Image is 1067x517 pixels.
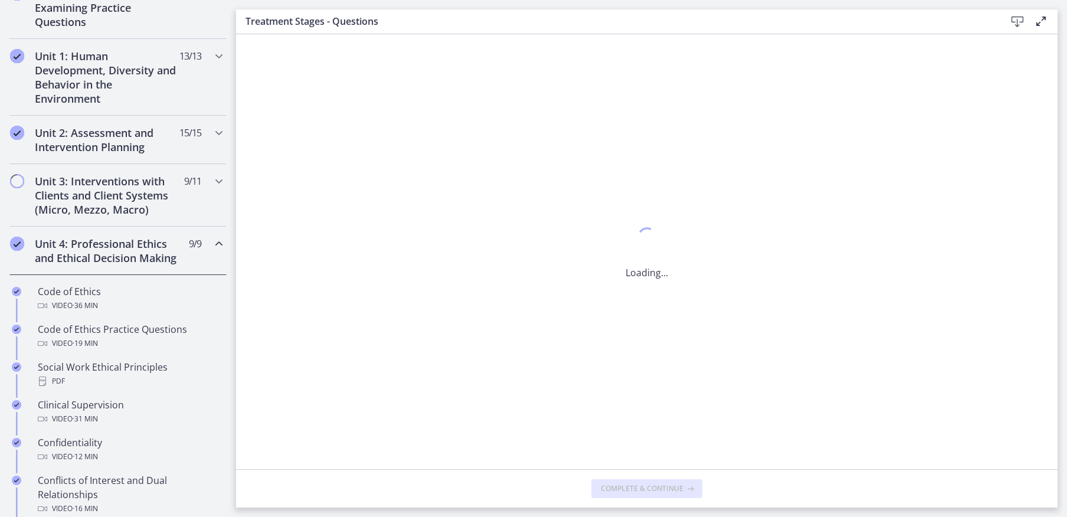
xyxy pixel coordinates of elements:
div: Clinical Supervision [38,398,222,426]
div: Conflicts of Interest and Dual Relationships [38,473,222,516]
h3: Treatment Stages - Questions [246,14,987,28]
h2: Unit 1: Human Development, Diversity and Behavior in the Environment [35,49,179,106]
div: Social Work Ethical Principles [38,360,222,388]
div: Code of Ethics [38,284,222,313]
p: Loading... [626,266,668,280]
h2: Unit 2: Assessment and Intervention Planning [35,126,179,154]
div: Video [38,412,222,426]
i: Completed [12,400,21,410]
i: Completed [10,126,24,140]
div: 1 [626,224,668,251]
span: · 12 min [73,450,98,464]
h2: Unit 3: Interventions with Clients and Client Systems (Micro, Mezzo, Macro) [35,174,179,217]
span: · 31 min [73,412,98,426]
div: Confidentiality [38,436,222,464]
i: Completed [10,49,24,63]
span: · 16 min [73,502,98,516]
h2: Unit 4: Professional Ethics and Ethical Decision Making [35,237,179,265]
div: PDF [38,374,222,388]
i: Completed [12,287,21,296]
button: Complete & continue [591,479,702,498]
i: Completed [12,476,21,485]
div: Video [38,336,222,351]
span: Complete & continue [601,484,683,493]
span: 13 / 13 [179,49,201,63]
i: Completed [10,237,24,251]
span: 15 / 15 [179,126,201,140]
div: Video [38,450,222,464]
i: Completed [12,325,21,334]
span: 9 / 11 [184,174,201,188]
div: Code of Ethics Practice Questions [38,322,222,351]
span: 9 / 9 [189,237,201,251]
div: Video [38,299,222,313]
span: · 36 min [73,299,98,313]
i: Completed [12,362,21,372]
span: · 19 min [73,336,98,351]
i: Completed [12,438,21,447]
div: Video [38,502,222,516]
